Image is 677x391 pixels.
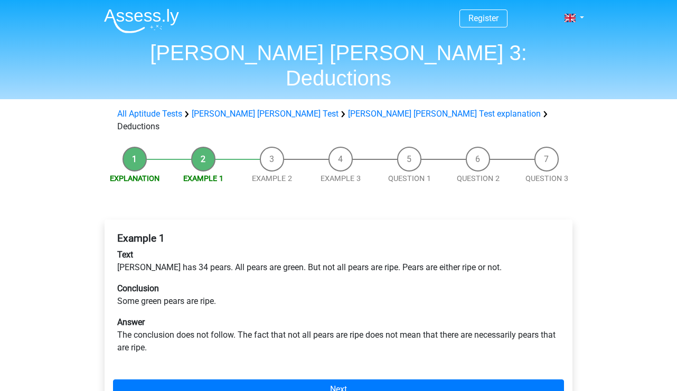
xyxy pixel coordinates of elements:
[457,174,500,183] a: Question 2
[117,316,560,354] p: The conclusion does not follow. The fact that not all pears are ripe does not mean that there are...
[321,174,361,183] a: Example 3
[117,109,182,119] a: All Aptitude Tests
[117,249,560,274] p: [PERSON_NAME] has 34 pears. All pears are green. But not all pears are ripe. Pears are either rip...
[192,109,338,119] a: [PERSON_NAME] [PERSON_NAME] Test
[183,174,223,183] a: Example 1
[117,317,145,327] b: Answer
[525,174,568,183] a: Question 3
[348,109,541,119] a: [PERSON_NAME] [PERSON_NAME] Test explanation
[117,250,133,260] b: Text
[110,174,159,183] a: Explanation
[388,174,431,183] a: Question 1
[117,232,165,244] b: Example 1
[117,282,560,308] p: Some green pears are ripe.
[113,108,564,133] div: Deductions
[96,40,581,91] h1: [PERSON_NAME] [PERSON_NAME] 3: Deductions
[104,8,179,33] img: Assessly
[252,174,292,183] a: Example 2
[117,283,159,293] b: Conclusion
[468,13,499,23] a: Register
